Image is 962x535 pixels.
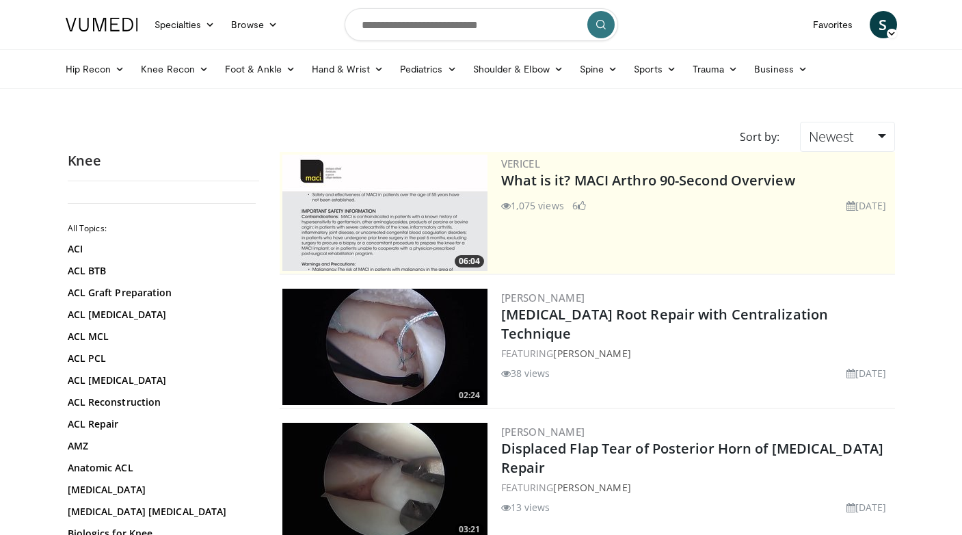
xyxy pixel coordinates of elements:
[501,500,550,514] li: 13 views
[68,330,252,343] a: ACL MCL
[501,305,829,343] a: [MEDICAL_DATA] Root Repair with Centralization Technique
[846,500,887,514] li: [DATE]
[282,289,487,405] img: 926032fc-011e-4e04-90f2-afa899d7eae5.300x170_q85_crop-smart_upscale.jpg
[746,55,816,83] a: Business
[57,55,133,83] a: Hip Recon
[68,223,256,234] h2: All Topics:
[68,352,252,365] a: ACL PCL
[68,374,252,387] a: ACL [MEDICAL_DATA]
[217,55,304,83] a: Foot & Ankle
[68,483,252,497] a: [MEDICAL_DATA]
[805,11,861,38] a: Favorites
[455,255,484,267] span: 06:04
[68,395,252,409] a: ACL Reconstruction
[345,8,618,41] input: Search topics, interventions
[282,155,487,271] img: aa6cc8ed-3dbf-4b6a-8d82-4a06f68b6688.300x170_q85_crop-smart_upscale.jpg
[68,461,252,475] a: Anatomic ACL
[501,157,541,170] a: Vericel
[68,264,252,278] a: ACL BTB
[501,439,884,477] a: Displaced Flap Tear of Posterior Horn of [MEDICAL_DATA] Repair
[465,55,572,83] a: Shoulder & Elbow
[282,155,487,271] a: 06:04
[282,289,487,405] a: 02:24
[870,11,897,38] a: S
[501,366,550,380] li: 38 views
[846,366,887,380] li: [DATE]
[133,55,217,83] a: Knee Recon
[501,346,892,361] div: FEATURING
[553,347,630,360] a: [PERSON_NAME]
[68,417,252,431] a: ACL Repair
[626,55,684,83] a: Sports
[455,389,484,402] span: 02:24
[572,198,586,213] li: 6
[68,308,252,322] a: ACL [MEDICAL_DATA]
[68,152,259,170] h2: Knee
[392,55,465,83] a: Pediatrics
[68,505,252,519] a: [MEDICAL_DATA] [MEDICAL_DATA]
[68,286,252,300] a: ACL Graft Preparation
[304,55,392,83] a: Hand & Wrist
[68,242,252,256] a: ACI
[501,198,564,213] li: 1,075 views
[572,55,626,83] a: Spine
[553,481,630,494] a: [PERSON_NAME]
[501,425,585,439] a: [PERSON_NAME]
[68,439,252,453] a: AMZ
[66,18,138,31] img: VuMedi Logo
[146,11,224,38] a: Specialties
[501,171,795,190] a: What is it? MACI Arthro 90-Second Overview
[800,122,894,152] a: Newest
[846,198,887,213] li: [DATE]
[501,291,585,304] a: [PERSON_NAME]
[684,55,747,83] a: Trauma
[223,11,286,38] a: Browse
[730,122,790,152] div: Sort by:
[809,127,854,146] span: Newest
[501,480,892,495] div: FEATURING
